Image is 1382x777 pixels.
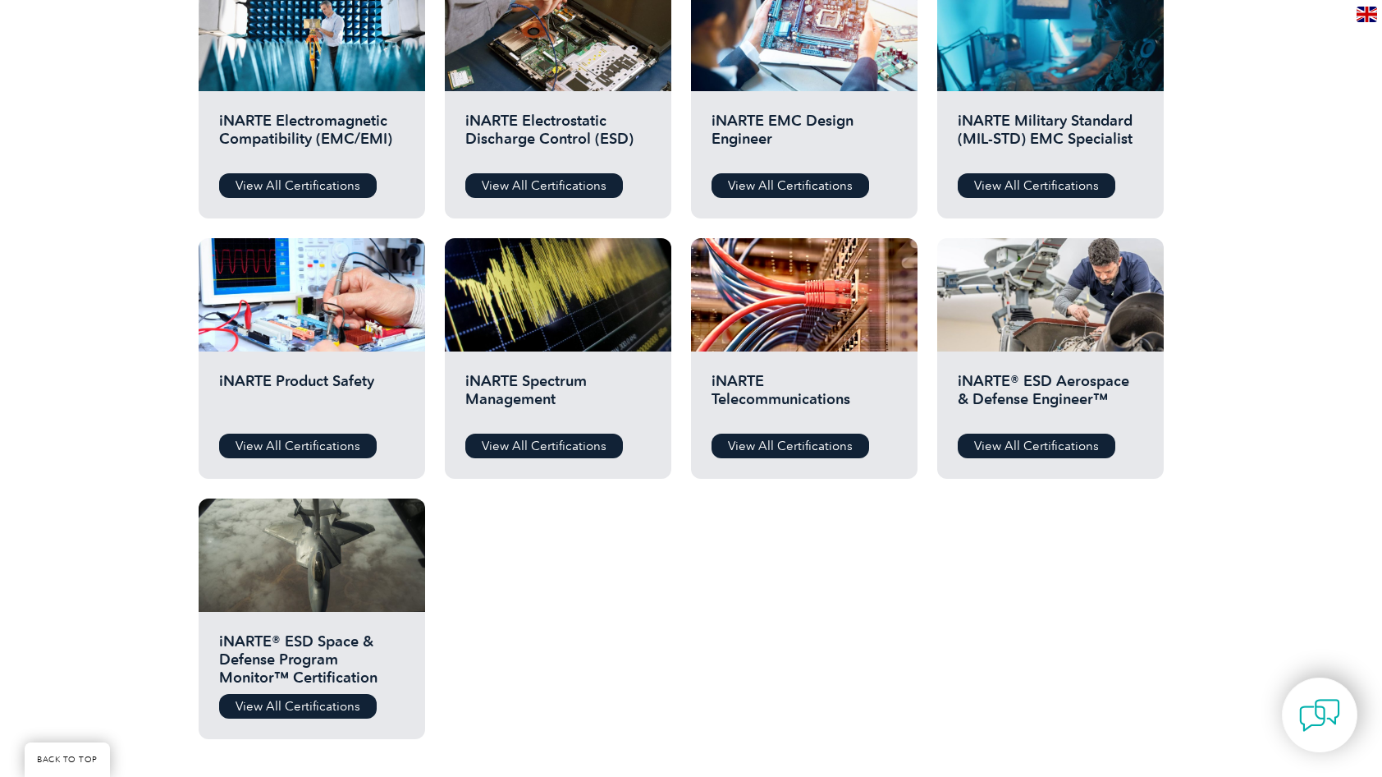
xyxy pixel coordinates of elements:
[1357,7,1377,22] img: en
[1299,695,1340,736] img: contact-chat.png
[958,372,1143,421] h2: iNARTE® ESD Aerospace & Defense Engineer™
[712,112,897,161] h2: iNARTE EMC Design Engineer
[958,112,1143,161] h2: iNARTE Military Standard (MIL-STD) EMC Specialist
[712,372,897,421] h2: iNARTE Telecommunications
[219,434,377,458] a: View All Certifications
[465,112,651,161] h2: iNARTE Electrostatic Discharge Control (ESD)
[712,434,869,458] a: View All Certifications
[219,372,405,421] h2: iNARTE Product Safety
[465,434,623,458] a: View All Certifications
[219,173,377,198] a: View All Certifications
[219,632,405,682] h2: iNARTE® ESD Space & Defense Program Monitor™ Certification
[958,434,1115,458] a: View All Certifications
[958,173,1115,198] a: View All Certifications
[712,173,869,198] a: View All Certifications
[219,112,405,161] h2: iNARTE Electromagnetic Compatibility (EMC/EMI)
[465,173,623,198] a: View All Certifications
[465,372,651,421] h2: iNARTE Spectrum Management
[25,743,110,777] a: BACK TO TOP
[219,694,377,719] a: View All Certifications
